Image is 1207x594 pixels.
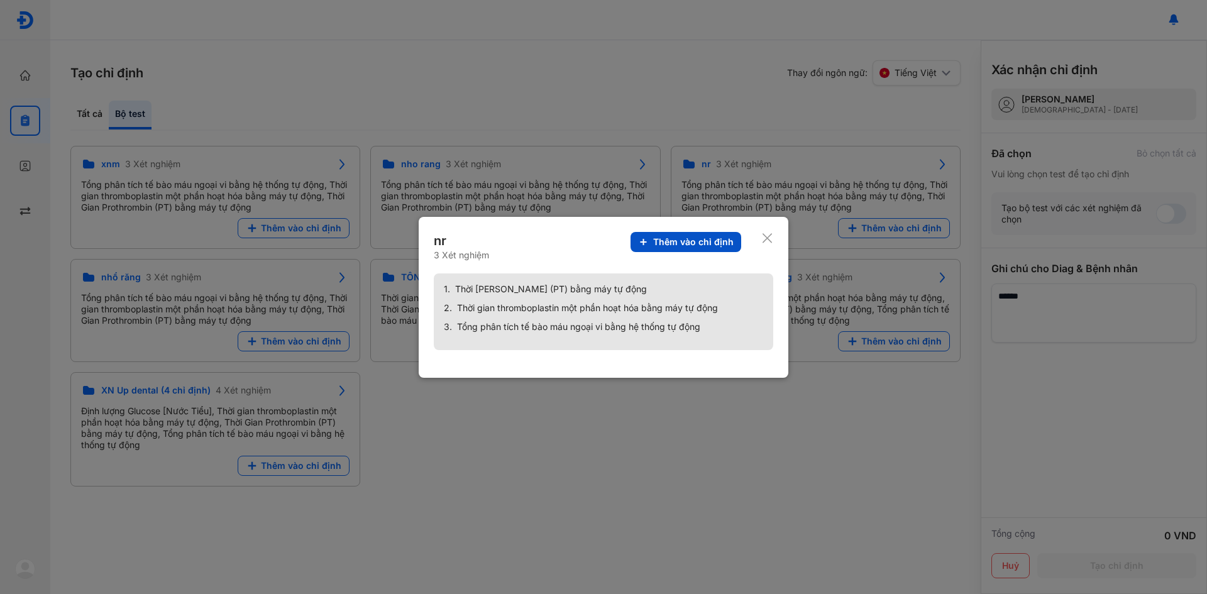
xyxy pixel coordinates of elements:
[434,250,489,261] div: 3 Xét nghiệm
[457,302,718,314] span: Thời gian thromboplastin một phần hoạt hóa bằng máy tự động
[444,321,452,333] span: 3.
[434,232,489,250] div: nr
[444,283,450,295] span: 1.
[631,232,741,252] button: Thêm vào chỉ định
[457,321,700,333] span: Tổng phân tích tế bào máu ngoại vi bằng hệ thống tự động
[653,236,734,248] span: Thêm vào chỉ định
[444,302,452,314] span: 2.
[455,283,647,295] span: Thời [PERSON_NAME] (PT) bằng máy tự động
